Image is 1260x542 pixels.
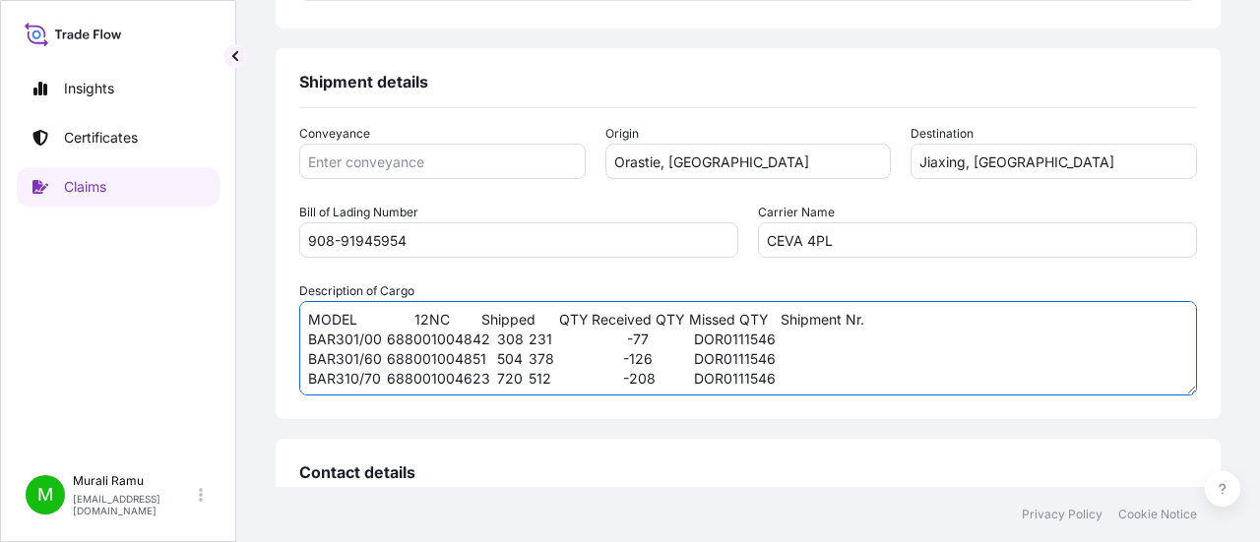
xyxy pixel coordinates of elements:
[299,203,418,222] label: Bill of Lading Number
[299,72,428,91] span: Shipment details
[73,473,195,489] p: Murali Ramu
[17,69,220,108] a: Insights
[64,79,114,98] p: Insights
[911,124,974,144] label: Destination
[1118,507,1197,522] a: Cookie Notice
[911,144,1197,179] input: Enter destination
[605,124,639,144] label: Origin
[299,281,414,301] label: Description of Cargo
[299,144,586,179] input: Enter conveyance
[299,222,738,258] input: Enter bill of lading number
[64,128,138,148] p: Certificates
[17,167,220,207] a: Claims
[605,144,892,179] input: Enter origin
[299,462,415,482] span: Contact details
[758,222,1197,258] input: Enter carrier name
[37,485,53,505] span: M
[299,124,370,144] label: Conveyance
[1022,507,1102,522] a: Privacy Policy
[758,203,835,222] label: Carrier Name
[17,118,220,157] a: Certificates
[64,177,106,197] p: Claims
[73,493,195,516] p: [EMAIL_ADDRESS][DOMAIN_NAME]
